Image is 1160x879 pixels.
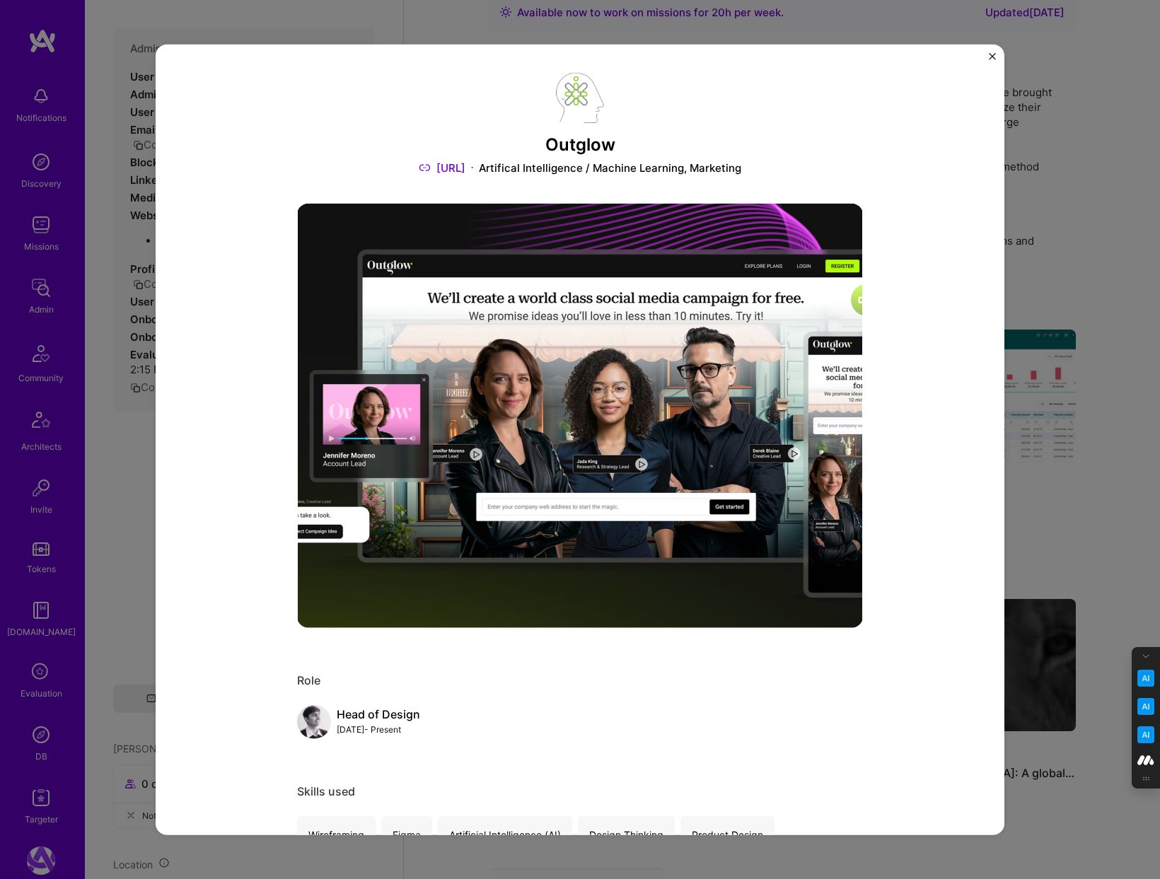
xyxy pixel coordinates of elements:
[438,816,572,854] div: Artificial Intelligence (AI)
[1137,726,1154,743] img: Jargon Buster icon
[680,816,775,854] div: Product Design
[419,161,465,175] a: [URL]
[479,161,741,175] div: Artifical Intelligence / Machine Learning, Marketing
[297,816,376,854] div: Wireframing
[297,784,863,799] div: Skills used
[381,816,432,854] div: Figma
[297,204,863,628] img: Project
[555,72,605,123] img: Company logo
[471,161,473,175] img: Dot
[1137,670,1154,687] img: Key Point Extractor icon
[1137,698,1154,715] img: Email Tone Analyzer icon
[419,161,431,175] img: Link
[337,707,420,722] div: Head of Design
[297,673,863,688] div: Role
[989,52,996,67] button: Close
[578,816,675,854] div: Design Thinking
[337,722,420,737] div: [DATE] - Present
[297,134,863,155] h3: Outglow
